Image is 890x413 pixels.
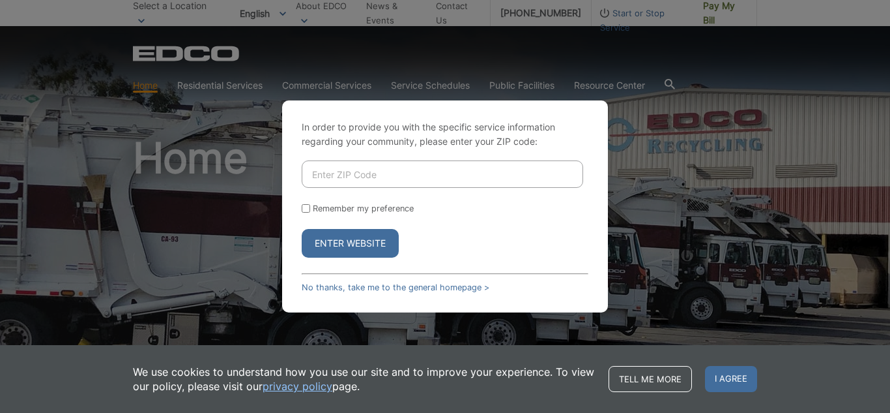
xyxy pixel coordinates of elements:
[313,204,414,213] label: Remember my preference
[705,366,757,392] span: I agree
[133,365,596,393] p: We use cookies to understand how you use our site and to improve your experience. To view our pol...
[302,120,588,149] p: In order to provide you with the specific service information regarding your community, please en...
[302,161,583,188] input: Enter ZIP Code
[302,229,399,258] button: Enter Website
[263,379,332,393] a: privacy policy
[609,366,692,392] a: Tell me more
[302,283,489,292] a: No thanks, take me to the general homepage >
